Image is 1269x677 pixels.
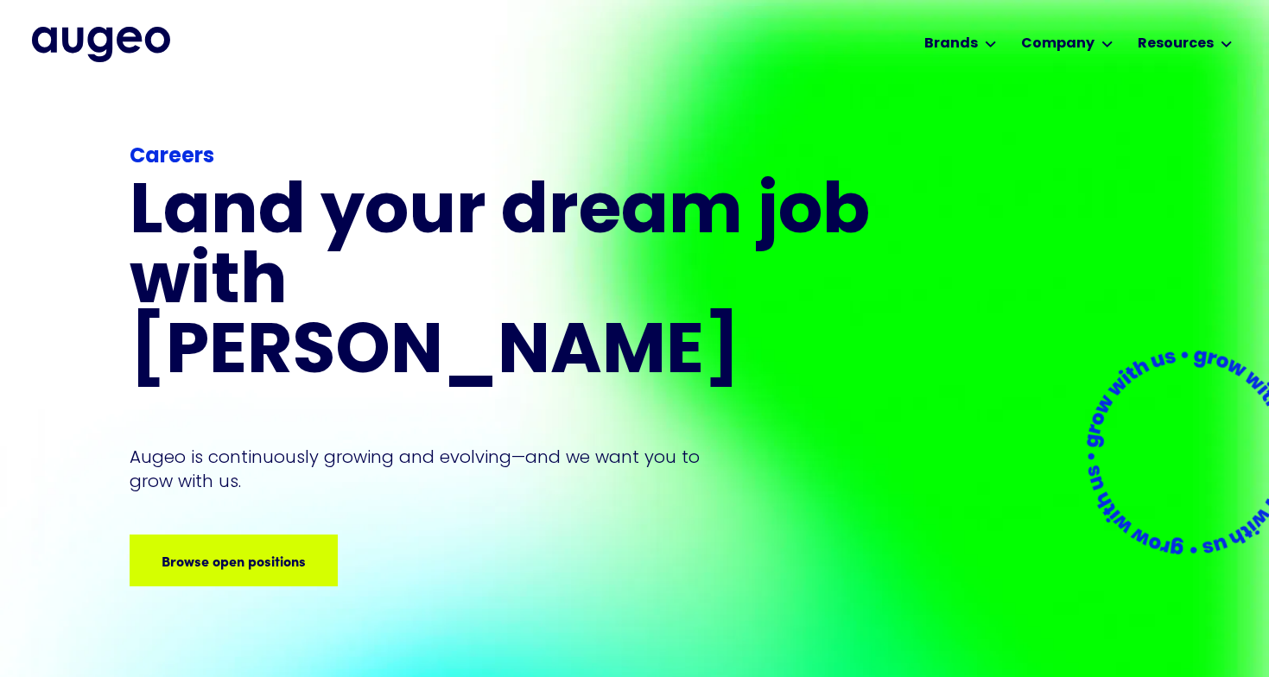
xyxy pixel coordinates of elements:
p: Augeo is continuously growing and evolving—and we want you to grow with us. [130,445,724,493]
h1: Land your dream job﻿ with [PERSON_NAME] [130,180,876,389]
div: Brands [924,34,978,54]
a: Browse open positions [130,535,338,586]
div: Company [1021,34,1095,54]
img: Augeo's full logo in midnight blue. [32,27,170,61]
strong: Careers [130,147,214,168]
div: Resources [1138,34,1214,54]
a: home [32,27,170,61]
